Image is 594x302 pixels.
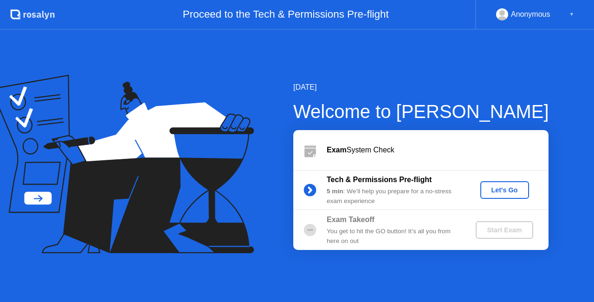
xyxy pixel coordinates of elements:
div: Start Exam [479,226,529,234]
div: [DATE] [293,82,549,93]
button: Start Exam [476,221,533,239]
div: Let's Go [484,186,525,194]
div: System Check [327,144,549,156]
b: Tech & Permissions Pre-flight [327,176,432,184]
button: Let's Go [480,181,529,199]
div: Welcome to [PERSON_NAME] [293,98,549,125]
b: Exam [327,146,347,154]
div: Anonymous [511,8,550,20]
div: ▼ [569,8,574,20]
b: 5 min [327,188,343,195]
div: : We’ll help you prepare for a no-stress exam experience [327,187,460,206]
b: Exam Takeoff [327,216,374,223]
div: You get to hit the GO button! It’s all you from here on out [327,227,460,246]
